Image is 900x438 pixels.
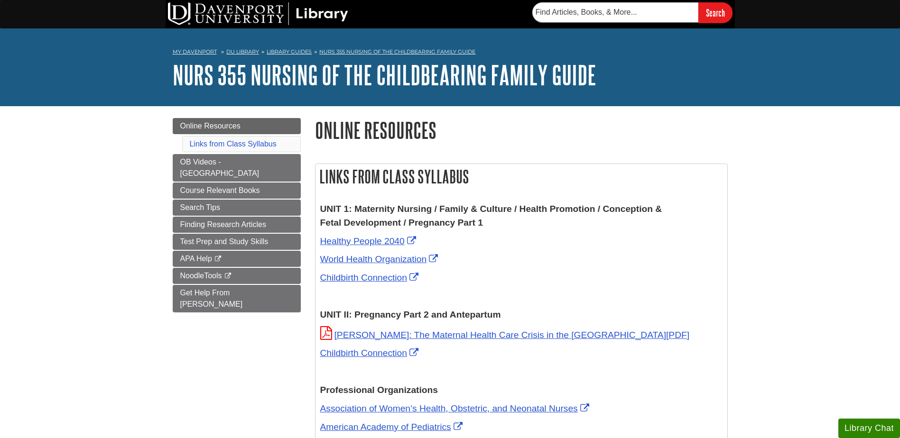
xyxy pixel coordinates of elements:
a: NURS 355 Nursing of the Childbearing Family Guide [319,48,475,55]
a: Online Resources [173,118,301,134]
i: This link opens in a new window [224,273,232,279]
a: Link opens in new window [320,236,418,246]
a: Search Tips [173,200,301,216]
span: NoodleTools [180,272,222,280]
span: Online Resources [180,122,241,130]
a: NURS 355 Nursing of the Childbearing Family Guide [173,60,596,90]
a: NoodleTools [173,268,301,284]
a: Course Relevant Books [173,182,301,199]
i: This link opens in a new window [214,256,222,262]
strong: UNIT 1: Maternity Nursing / Family & Culture / Health Promotion / Conception & Fetal Development ... [320,204,662,228]
a: DU Library [226,48,259,55]
a: Finding Research Articles [173,217,301,233]
strong: Professional Organizations [320,385,438,395]
img: DU Library [168,2,348,25]
a: Test Prep and Study Skills [173,234,301,250]
input: Find Articles, Books, & More... [532,2,698,22]
strong: UNIT II: Pregnancy Part 2 and Antepartum [320,310,501,319]
span: Course Relevant Books [180,186,260,194]
a: APA Help [173,251,301,267]
a: Link opens in new window [320,254,441,264]
div: Guide Page Menu [173,118,301,312]
a: Link opens in new window [320,273,421,283]
span: Search Tips [180,203,220,211]
a: Link opens in new window [320,330,690,340]
h2: Links from Class Syllabus [315,164,727,189]
a: My Davenport [173,48,217,56]
span: Test Prep and Study Skills [180,237,269,246]
span: Get Help From [PERSON_NAME] [180,289,243,308]
span: APA Help [180,255,212,263]
nav: breadcrumb [173,46,728,61]
a: Link opens in new window [320,422,465,432]
form: Searches DU Library's articles, books, and more [532,2,733,23]
a: Links from Class Syllabus [190,140,277,148]
a: Get Help From [PERSON_NAME] [173,285,301,312]
button: Library Chat [838,419,900,438]
a: Link opens in new window [320,403,592,413]
span: OB Videos - [GEOGRAPHIC_DATA] [180,158,260,177]
input: Search [698,2,733,23]
h1: Online Resources [315,118,728,142]
a: Library Guides [267,48,312,55]
span: Finding Research Articles [180,220,266,228]
a: Link opens in new window [320,348,421,358]
a: OB Videos - [GEOGRAPHIC_DATA] [173,154,301,182]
